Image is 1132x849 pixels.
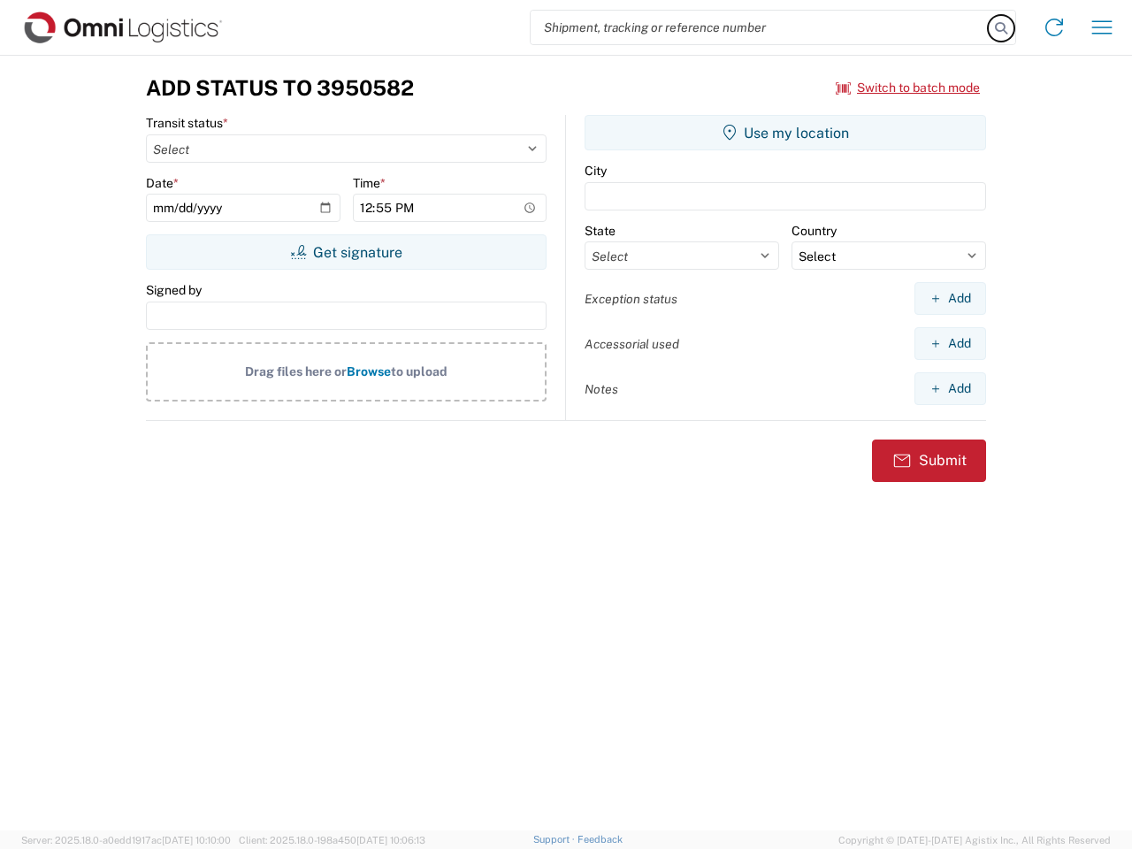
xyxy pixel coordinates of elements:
[914,372,986,405] button: Add
[21,835,231,845] span: Server: 2025.18.0-a0edd1917ac
[585,115,986,150] button: Use my location
[162,835,231,845] span: [DATE] 10:10:00
[239,835,425,845] span: Client: 2025.18.0-198a450
[914,282,986,315] button: Add
[533,834,577,845] a: Support
[577,834,623,845] a: Feedback
[836,73,980,103] button: Switch to batch mode
[585,163,607,179] label: City
[353,175,386,191] label: Time
[914,327,986,360] button: Add
[146,282,202,298] label: Signed by
[792,223,837,239] label: Country
[585,381,618,397] label: Notes
[245,364,347,379] span: Drag files here or
[146,75,414,101] h3: Add Status to 3950582
[347,364,391,379] span: Browse
[356,835,425,845] span: [DATE] 10:06:13
[146,234,547,270] button: Get signature
[531,11,989,44] input: Shipment, tracking or reference number
[585,336,679,352] label: Accessorial used
[146,175,179,191] label: Date
[146,115,228,131] label: Transit status
[391,364,447,379] span: to upload
[585,223,616,239] label: State
[872,440,986,482] button: Submit
[838,832,1111,848] span: Copyright © [DATE]-[DATE] Agistix Inc., All Rights Reserved
[585,291,677,307] label: Exception status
